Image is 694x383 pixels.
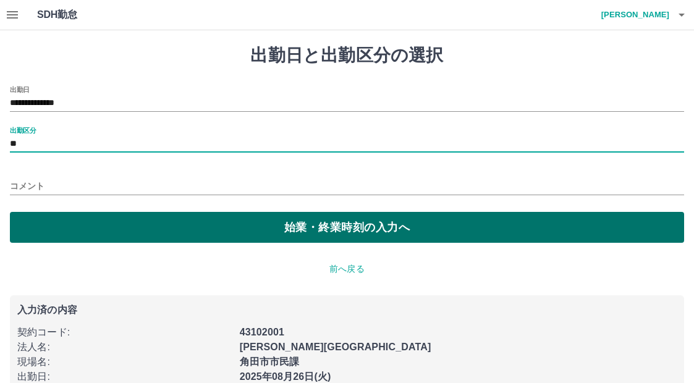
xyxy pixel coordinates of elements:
[17,325,232,340] p: 契約コード :
[10,263,684,276] p: 前へ戻る
[240,356,300,367] b: 角田市市民課
[10,45,684,66] h1: 出勤日と出勤区分の選択
[240,371,331,382] b: 2025年08月26日(火)
[10,125,36,135] label: 出勤区分
[10,212,684,243] button: 始業・終業時刻の入力へ
[240,342,431,352] b: [PERSON_NAME][GEOGRAPHIC_DATA]
[17,355,232,369] p: 現場名 :
[10,85,30,94] label: 出勤日
[17,340,232,355] p: 法人名 :
[17,305,677,315] p: 入力済の内容
[240,327,284,337] b: 43102001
